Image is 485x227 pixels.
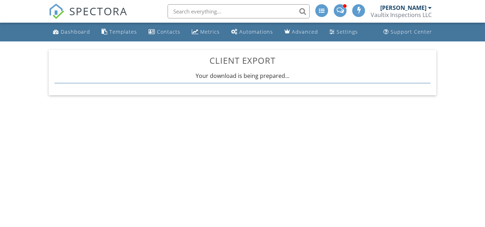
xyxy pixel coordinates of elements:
div: Your download is being prepared... [54,72,431,84]
a: Settings [327,25,361,39]
a: SPECTORA [49,10,127,24]
a: Contacts [146,25,183,39]
a: Automations (Advanced) [228,25,276,39]
div: Vaultix Inspections LLC [371,11,432,18]
div: Contacts [157,28,180,35]
a: Templates [99,25,140,39]
div: Support Center [391,28,432,35]
a: Support Center [381,25,435,39]
span: SPECTORA [69,4,127,18]
div: Templates [109,28,137,35]
div: Advanced [292,28,318,35]
input: Search everything... [168,4,310,18]
a: Advanced [282,25,321,39]
div: Automations [239,28,273,35]
h3: Client Export [54,56,431,65]
a: Dashboard [50,25,93,39]
div: [PERSON_NAME] [380,4,426,11]
a: Metrics [189,25,223,39]
div: Settings [337,28,358,35]
div: Dashboard [61,28,90,35]
img: The Best Home Inspection Software - Spectora [49,4,64,19]
div: Metrics [200,28,220,35]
